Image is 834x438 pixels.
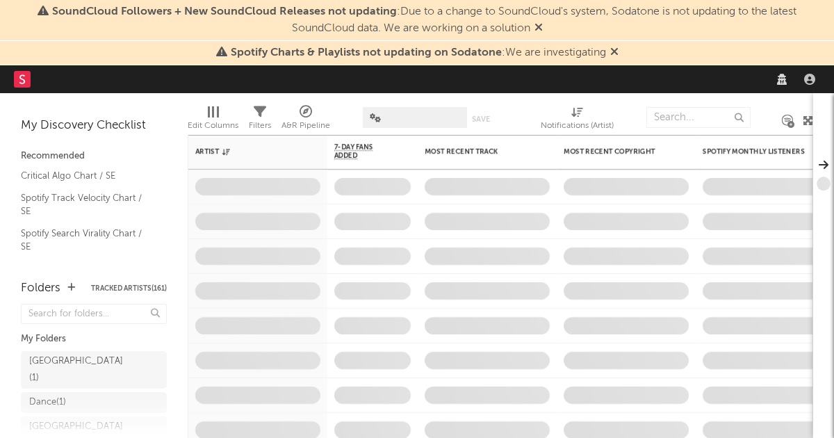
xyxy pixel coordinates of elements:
div: A&R Pipeline [281,117,330,134]
a: Critical Algo Chart / SE [21,168,153,184]
span: Dismiss [534,23,543,34]
div: Edit Columns [188,117,238,134]
div: Artist [195,147,300,156]
div: Most Recent Track [425,147,529,156]
span: 7-Day Fans Added [334,143,390,160]
div: Filters [249,100,271,140]
div: Dance ( 1 ) [29,394,66,411]
div: My Folders [21,331,167,348]
span: : Due to a change to SoundCloud's system, Sodatone is not updating to the latest SoundCloud data.... [52,6,796,34]
input: Search... [646,107,751,128]
span: Dismiss [610,47,619,58]
div: Spotify Monthly Listeners [703,147,807,156]
a: Dance(1) [21,392,167,413]
div: [GEOGRAPHIC_DATA] ( 1 ) [29,353,127,387]
a: Spotify Search Virality Chart / SE [21,226,153,254]
span: Spotify Charts & Playlists not updating on Sodatone [231,47,502,58]
div: Recommended [21,148,167,165]
button: Tracked Artists(161) [91,285,167,292]
div: My Discovery Checklist [21,117,167,134]
a: Spotify Track Velocity Chart / SE [21,190,153,219]
span: : We are investigating [231,47,606,58]
div: Most Recent Copyright [564,147,668,156]
div: Filters [249,117,271,134]
div: A&R Pipeline [281,100,330,140]
div: Notifications (Artist) [541,100,614,140]
span: SoundCloud Followers + New SoundCloud Releases not updating [52,6,397,17]
a: [GEOGRAPHIC_DATA](1) [21,351,167,389]
div: Folders [21,280,60,297]
input: Search for folders... [21,304,167,324]
div: Edit Columns [188,100,238,140]
button: Save [472,115,490,123]
div: Notifications (Artist) [541,117,614,134]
